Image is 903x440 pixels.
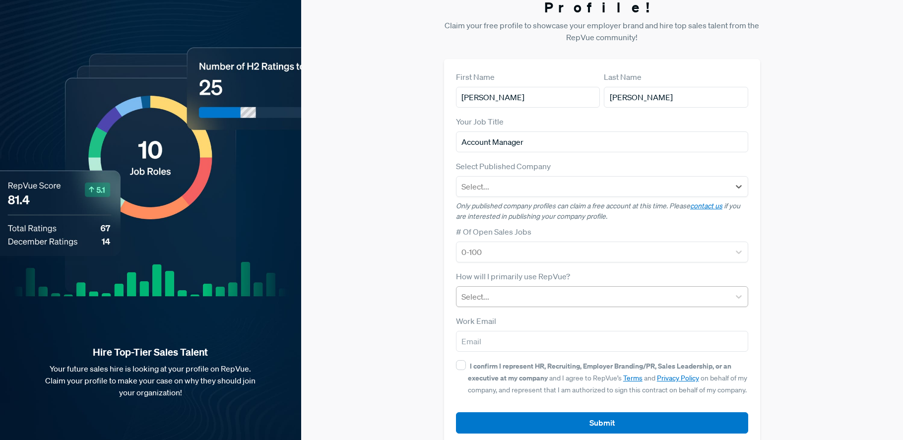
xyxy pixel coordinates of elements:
label: # Of Open Sales Jobs [456,226,531,238]
span: and I agree to RepVue’s and on behalf of my company, and represent that I am authorized to sign t... [468,362,747,394]
p: Your future sales hire is looking at your profile on RepVue. Claim your profile to make your case... [16,363,285,398]
a: Terms [623,374,643,382]
label: Work Email [456,315,496,327]
p: Only published company profiles can claim a free account at this time. Please if you are interest... [456,201,748,222]
label: Last Name [604,71,642,83]
a: Privacy Policy [657,374,699,382]
strong: Hire Top-Tier Sales Talent [16,346,285,359]
input: Last Name [604,87,748,108]
label: Select Published Company [456,160,551,172]
label: First Name [456,71,495,83]
input: Title [456,131,748,152]
input: First Name [456,87,600,108]
label: Your Job Title [456,116,504,127]
label: How will I primarily use RepVue? [456,270,570,282]
a: contact us [690,201,722,210]
input: Email [456,331,748,352]
p: Claim your free profile to showcase your employer brand and hire top sales talent from the RepVue... [444,19,760,43]
button: Submit [456,412,748,434]
strong: I confirm I represent HR, Recruiting, Employer Branding/PR, Sales Leadership, or an executive at ... [468,361,731,382]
